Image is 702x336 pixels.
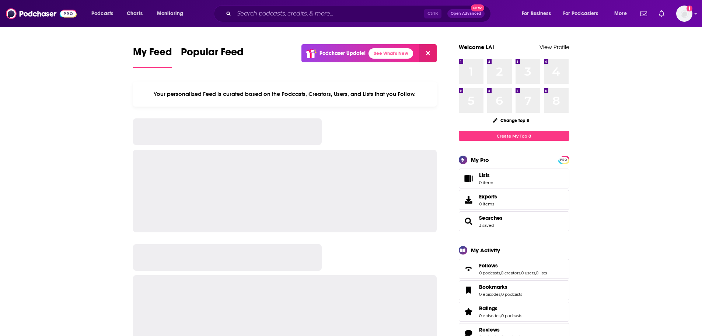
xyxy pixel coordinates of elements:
[479,215,503,221] a: Searches
[459,44,494,51] a: Welcome LA!
[86,8,123,20] button: open menu
[676,6,692,22] img: User Profile
[609,8,636,20] button: open menu
[676,6,692,22] span: Logged in as laprteam
[461,173,476,184] span: Lists
[152,8,193,20] button: open menu
[501,313,522,318] a: 0 podcasts
[471,247,500,254] div: My Activity
[559,157,568,162] a: PRO
[479,193,497,200] span: Exports
[447,9,485,18] button: Open AdvancedNew
[157,8,183,19] span: Monitoring
[91,8,113,19] span: Podcasts
[479,305,497,312] span: Ratings
[479,172,490,179] span: Lists
[459,190,569,210] a: Exports
[563,8,598,19] span: For Podcasters
[479,262,547,269] a: Follows
[471,156,489,163] div: My Pro
[461,216,476,226] a: Searches
[461,195,476,205] span: Exports
[461,264,476,274] a: Follows
[479,270,500,276] a: 0 podcasts
[479,223,494,228] a: 3 saved
[459,302,569,322] span: Ratings
[479,172,494,179] span: Lists
[459,131,569,141] a: Create My Top 8
[488,116,534,125] button: Change Top 8
[471,4,484,11] span: New
[369,48,413,59] a: See What's New
[558,8,609,20] button: open menu
[676,6,692,22] button: Show profile menu
[133,82,437,107] div: Your personalized Feed is curated based on the Podcasts, Creators, Users, and Lists that you Follow.
[521,270,535,276] a: 0 users
[424,9,441,18] span: Ctrl K
[479,292,500,297] a: 0 episodes
[656,7,667,20] a: Show notifications dropdown
[479,326,500,333] span: Reviews
[133,46,172,63] span: My Feed
[181,46,244,68] a: Popular Feed
[479,326,522,333] a: Reviews
[517,8,560,20] button: open menu
[479,201,497,207] span: 0 items
[536,270,547,276] a: 0 lists
[459,211,569,231] span: Searches
[459,169,569,188] a: Lists
[535,270,536,276] span: ,
[522,8,551,19] span: For Business
[181,46,244,63] span: Popular Feed
[614,8,627,19] span: More
[319,50,366,56] p: Podchaser Update!
[451,12,481,15] span: Open Advanced
[461,285,476,295] a: Bookmarks
[539,44,569,51] a: View Profile
[133,46,172,68] a: My Feed
[479,305,522,312] a: Ratings
[687,6,692,11] svg: Add a profile image
[122,8,147,20] a: Charts
[234,8,424,20] input: Search podcasts, credits, & more...
[638,7,650,20] a: Show notifications dropdown
[221,5,498,22] div: Search podcasts, credits, & more...
[479,262,498,269] span: Follows
[559,157,568,163] span: PRO
[459,280,569,300] span: Bookmarks
[479,180,494,185] span: 0 items
[479,284,507,290] span: Bookmarks
[479,313,500,318] a: 0 episodes
[479,284,522,290] a: Bookmarks
[459,259,569,279] span: Follows
[501,270,520,276] a: 0 creators
[501,292,522,297] a: 0 podcasts
[127,8,143,19] span: Charts
[6,7,77,21] img: Podchaser - Follow, Share and Rate Podcasts
[500,270,501,276] span: ,
[461,306,476,317] a: Ratings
